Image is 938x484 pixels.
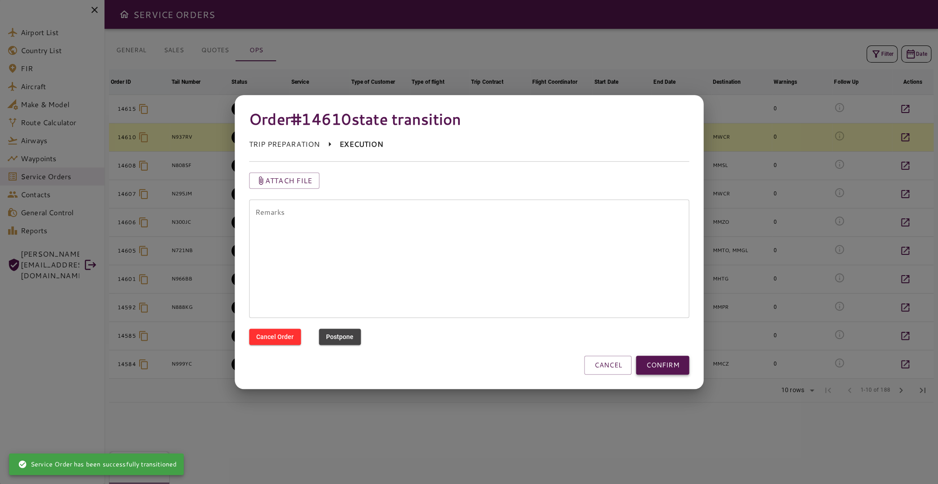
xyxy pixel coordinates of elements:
[340,139,383,150] p: EXECUTION
[249,329,301,345] button: Cancel Order
[636,356,689,375] button: CONFIRM
[319,329,361,345] button: Postpone
[249,139,320,150] p: TRIP PREPARATION
[18,456,177,472] div: Service Order has been successfully transitioned
[249,109,689,128] h4: Order #14610 state transition
[584,356,631,375] button: CANCEL
[265,175,313,186] p: Attach file
[249,172,320,189] button: Attach file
